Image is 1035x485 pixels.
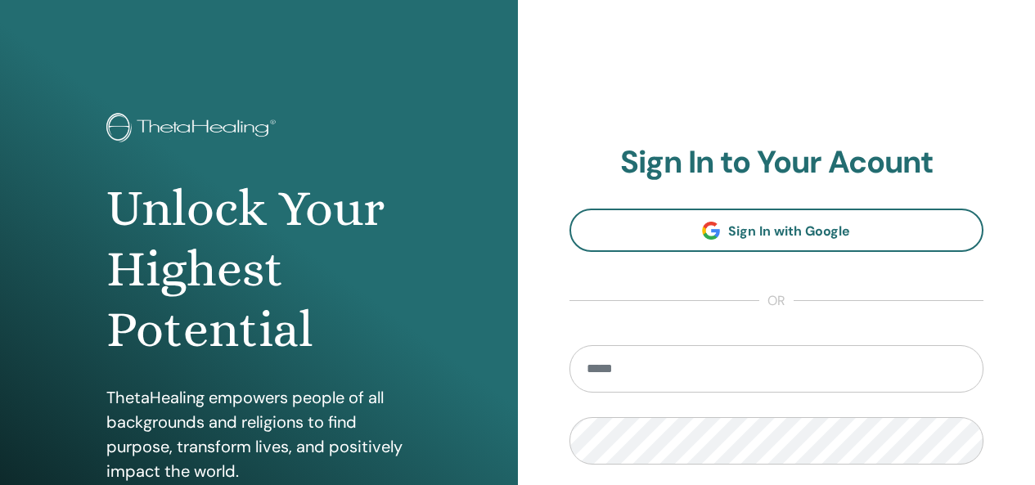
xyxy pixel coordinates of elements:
p: ThetaHealing empowers people of all backgrounds and religions to find purpose, transform lives, a... [106,385,411,483]
h1: Unlock Your Highest Potential [106,178,411,361]
a: Sign In with Google [569,209,984,252]
span: Sign In with Google [728,222,850,240]
span: or [759,291,794,311]
h2: Sign In to Your Acount [569,144,984,182]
